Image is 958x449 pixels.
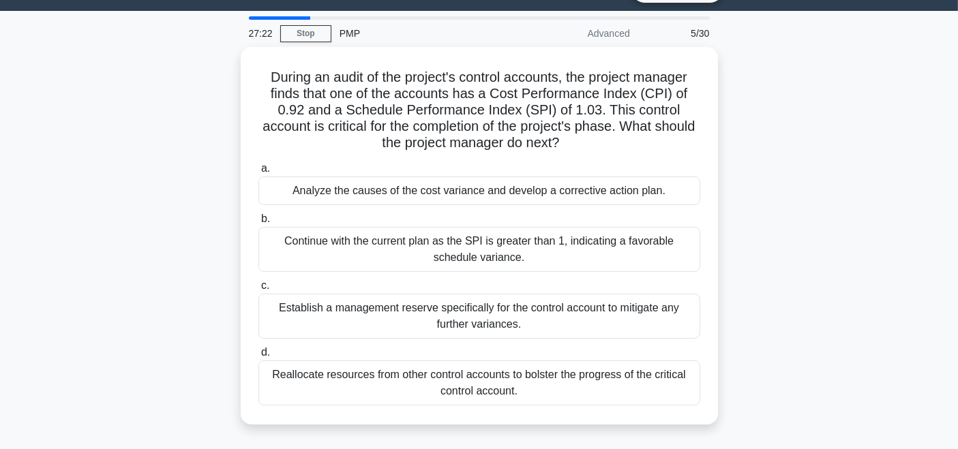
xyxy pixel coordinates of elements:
[261,162,270,174] span: a.
[241,20,280,47] div: 27:22
[258,227,700,272] div: Continue with the current plan as the SPI is greater than 1, indicating a favorable schedule vari...
[258,360,700,405] div: Reallocate resources from other control accounts to bolster the progress of the critical control ...
[280,25,331,42] a: Stop
[261,346,270,358] span: d.
[257,69,702,152] h5: During an audit of the project's control accounts, the project manager finds that one of the acco...
[258,294,700,339] div: Establish a management reserve specifically for the control account to mitigate any further varia...
[258,176,700,205] div: Analyze the causes of the cost variance and develop a corrective action plan.
[261,279,269,291] span: c.
[261,213,270,224] span: b.
[638,20,718,47] div: 5/30
[519,20,638,47] div: Advanced
[331,20,519,47] div: PMP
